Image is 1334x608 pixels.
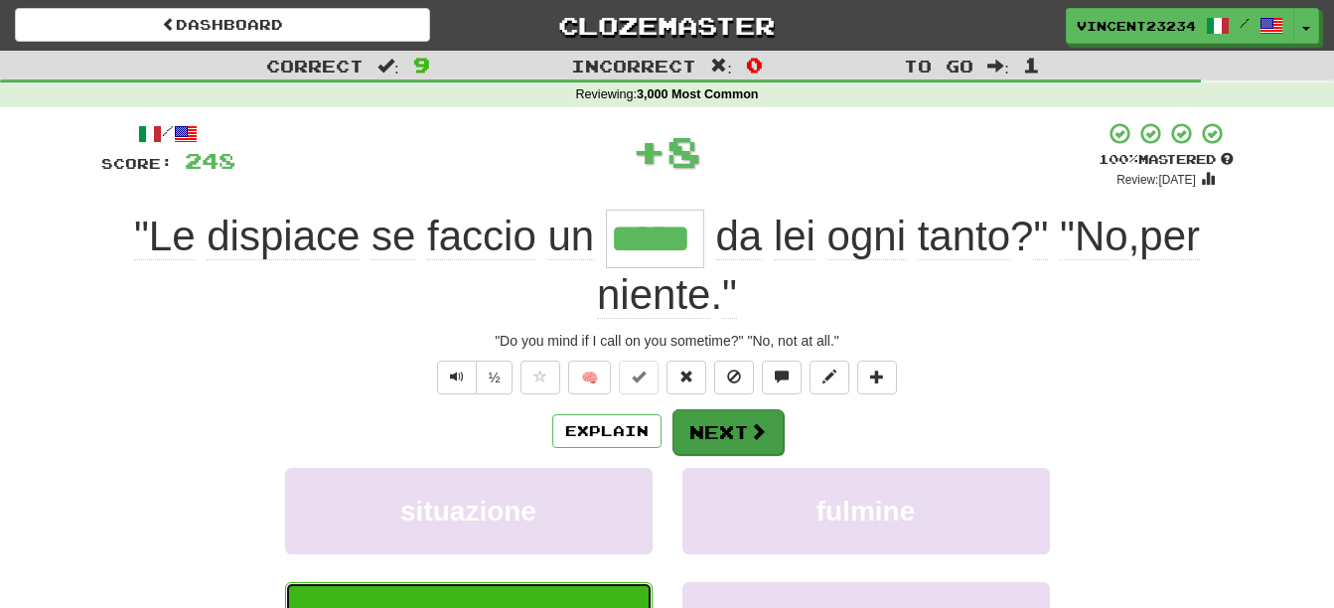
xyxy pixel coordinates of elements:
[710,58,732,75] span: :
[904,56,973,76] span: To go
[716,213,763,260] span: da
[619,361,659,394] button: Set this sentence to 100% Mastered (alt+m)
[810,361,849,394] button: Edit sentence (alt+d)
[1099,151,1138,167] span: 100 %
[746,53,763,76] span: 0
[597,213,1200,319] span: ? , .
[285,468,653,554] button: situazione
[1077,17,1196,35] span: Vincent23234
[918,213,1010,260] span: tanto
[207,213,360,260] span: dispiace
[377,58,399,75] span: :
[134,213,196,260] span: "Le
[682,468,1050,554] button: fulmine
[552,414,662,448] button: Explain
[667,126,701,176] span: 8
[597,271,710,319] span: niente
[714,361,754,394] button: Ignore sentence (alt+i)
[987,58,1009,75] span: :
[568,361,611,394] button: 🧠
[1066,8,1294,44] a: Vincent23234 /
[547,213,594,260] span: un
[427,213,536,260] span: faccio
[762,361,802,394] button: Discuss sentence (alt+u)
[571,56,696,76] span: Incorrect
[520,361,560,394] button: Favorite sentence (alt+f)
[460,8,875,43] a: Clozemaster
[15,8,430,42] a: Dashboard
[816,496,916,527] span: fulmine
[400,496,536,527] span: situazione
[827,213,906,260] span: ogni
[476,361,514,394] button: ½
[637,87,758,101] strong: 3,000 Most Common
[672,409,784,455] button: Next
[1099,151,1234,169] div: Mastered
[266,56,364,76] span: Correct
[437,361,477,394] button: Play sentence audio (ctl+space)
[857,361,897,394] button: Add to collection (alt+a)
[1240,16,1250,30] span: /
[1116,173,1196,187] small: Review: [DATE]
[433,361,514,394] div: Text-to-speech controls
[371,213,415,260] span: se
[667,361,706,394] button: Reset to 0% Mastered (alt+r)
[185,148,235,173] span: 248
[722,271,737,319] span: "
[101,155,173,172] span: Score:
[774,213,815,260] span: lei
[1023,53,1040,76] span: 1
[1060,213,1128,260] span: "No
[632,121,667,181] span: +
[101,331,1234,351] div: "Do you mind if I call on you sometime?" "No, not at all."
[1139,213,1200,260] span: per
[413,53,430,76] span: 9
[1033,213,1048,260] span: "
[101,121,235,146] div: /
